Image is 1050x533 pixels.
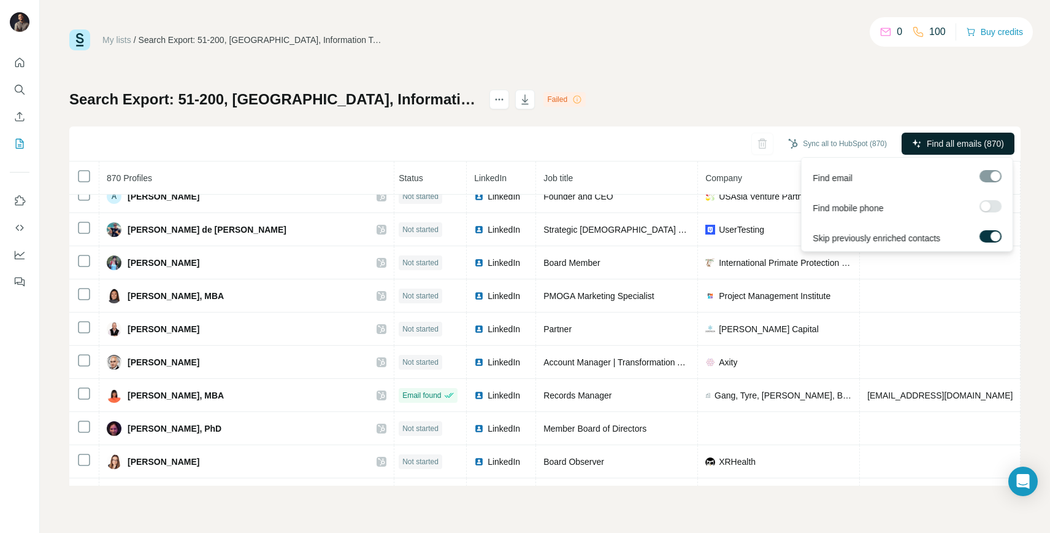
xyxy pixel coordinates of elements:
span: [PERSON_NAME], MBA [128,290,224,302]
img: company-logo [705,324,715,334]
div: Open Intercom Messenger [1008,467,1038,496]
span: Account Manager | Transformation Advisor [543,357,705,367]
span: Skip previously enriched contacts [813,232,940,244]
span: Not started [402,357,439,368]
span: LinkedIn [488,257,520,269]
span: LinkedIn [488,356,520,368]
img: Avatar [10,12,29,32]
button: Use Surfe API [10,217,29,239]
span: LinkedIn [488,389,520,402]
button: Quick start [10,52,29,74]
span: [EMAIL_ADDRESS][DOMAIN_NAME] [867,391,1013,400]
a: My lists [102,35,131,45]
span: XRHealth [719,456,756,468]
img: LinkedIn logo [474,357,484,367]
span: [PERSON_NAME] [128,456,199,468]
button: Feedback [10,271,29,293]
img: LinkedIn logo [474,424,484,434]
span: [PERSON_NAME], MBA [128,389,224,402]
span: Not started [402,224,439,235]
img: Avatar [107,355,121,370]
span: Board Member [543,258,600,268]
img: company-logo [705,291,715,301]
span: Find mobile phone [813,202,883,214]
button: Search [10,79,29,101]
span: Board Observer [543,457,604,467]
span: LinkedIn [488,224,520,236]
span: Find all emails (870) [927,138,1004,150]
img: company-logo [705,258,715,268]
li: / [134,34,136,46]
span: 870 Profiles [107,173,152,183]
span: Not started [402,456,439,467]
span: UserTesting [719,224,764,236]
div: A [107,189,121,204]
span: Find email [813,172,853,184]
img: Surfe Logo [69,29,90,50]
span: LinkedIn [488,456,520,468]
img: company-logo [705,192,715,201]
img: LinkedIn logo [474,291,484,301]
button: Dashboard [10,244,29,266]
span: [PERSON_NAME], PhD [128,422,221,435]
button: Buy credits [966,23,1023,41]
div: Search Export: 51-200, [GEOGRAPHIC_DATA], Information Technology, Experienced Manager, Senior, [G... [139,34,384,46]
button: Enrich CSV [10,106,29,128]
button: Sync all to HubSpot (870) [780,134,895,153]
img: LinkedIn logo [474,391,484,400]
span: Strategic [DEMOGRAPHIC_DATA] & Co-Founder [543,225,732,235]
img: company-logo [705,225,715,235]
img: Avatar [107,388,121,403]
span: [PERSON_NAME] [128,323,199,335]
span: LinkedIn [488,422,520,435]
span: Job title [543,173,573,183]
img: LinkedIn logo [474,457,484,467]
span: [PERSON_NAME] de [PERSON_NAME] [128,224,286,236]
span: LinkedIn [488,190,520,203]
button: actions [489,90,509,109]
span: [PERSON_NAME] [128,257,199,269]
span: Project Management Institute [719,290,830,302]
button: Find all emails (870) [902,133,1014,155]
span: Partner [543,324,572,334]
span: International Primate Protection League [719,257,852,269]
img: LinkedIn logo [474,225,484,235]
img: company-logo [705,357,715,367]
img: LinkedIn logo [474,258,484,268]
span: Founder and CEO [543,192,613,201]
span: LinkedIn [488,290,520,302]
span: [PERSON_NAME] [128,190,199,203]
img: Avatar [107,421,121,436]
img: Avatar [107,454,121,469]
span: [PERSON_NAME] [128,356,199,368]
img: company-logo [705,457,715,467]
img: LinkedIn logo [474,192,484,201]
span: Records Manager [543,391,611,400]
img: Avatar [107,255,121,270]
span: Not started [402,257,439,268]
button: Use Surfe on LinkedIn [10,190,29,212]
span: Not started [402,290,439,302]
p: 0 [897,25,902,39]
span: Not started [402,423,439,434]
span: [PERSON_NAME] Capital [719,323,819,335]
span: Not started [402,324,439,335]
span: USAsia Venture Partners [719,190,814,203]
span: Gang, Tyre, [PERSON_NAME], Brown & [PERSON_NAME], Inc. [715,389,852,402]
span: LinkedIn [474,173,507,183]
img: Avatar [107,322,121,337]
img: LinkedIn logo [474,324,484,334]
span: Axity [719,356,737,368]
button: My lists [10,133,29,155]
img: Avatar [107,222,121,237]
span: PMOGA Marketing Specialist [543,291,654,301]
span: Member Board of Directors [543,424,646,434]
span: Not started [402,191,439,202]
span: Email found [402,390,441,401]
div: Failed [543,92,586,107]
span: Company [705,173,742,183]
p: 100 [929,25,946,39]
img: Avatar [107,289,121,303]
span: LinkedIn [488,323,520,335]
span: Status [399,173,423,183]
